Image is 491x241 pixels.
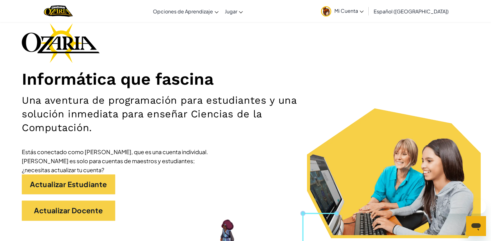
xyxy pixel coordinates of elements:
a: Jugar [222,3,246,20]
iframe: Botón para iniciar la ventana de mensajería [466,216,486,236]
a: Mi Cuenta [318,1,367,21]
h2: Una aventura de programación para estudiantes y una solución inmediata para enseñar Ciencias de l... [22,94,322,135]
img: Home [44,5,73,17]
span: Español ([GEOGRAPHIC_DATA]) [374,8,449,15]
a: Ozaria by CodeCombat logo [44,5,73,17]
span: Mi Cuenta [334,7,364,14]
iframe: Mensaje de la compañía [442,200,486,214]
a: Opciones de Aprendizaje [150,3,222,20]
a: Español ([GEOGRAPHIC_DATA]) [371,3,452,20]
span: Opciones de Aprendizaje [153,8,213,15]
img: Ozaria branding logo [22,23,100,63]
img: avatar [321,6,331,17]
a: Actualizar Docente [22,201,115,221]
div: Estás conectado como [PERSON_NAME], que es una cuenta individual. [PERSON_NAME] es solo para cuen... [22,147,209,174]
h1: Informática que fascina [22,69,469,89]
span: Jugar [225,8,237,15]
a: Actualizar Estudiante [22,174,115,195]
